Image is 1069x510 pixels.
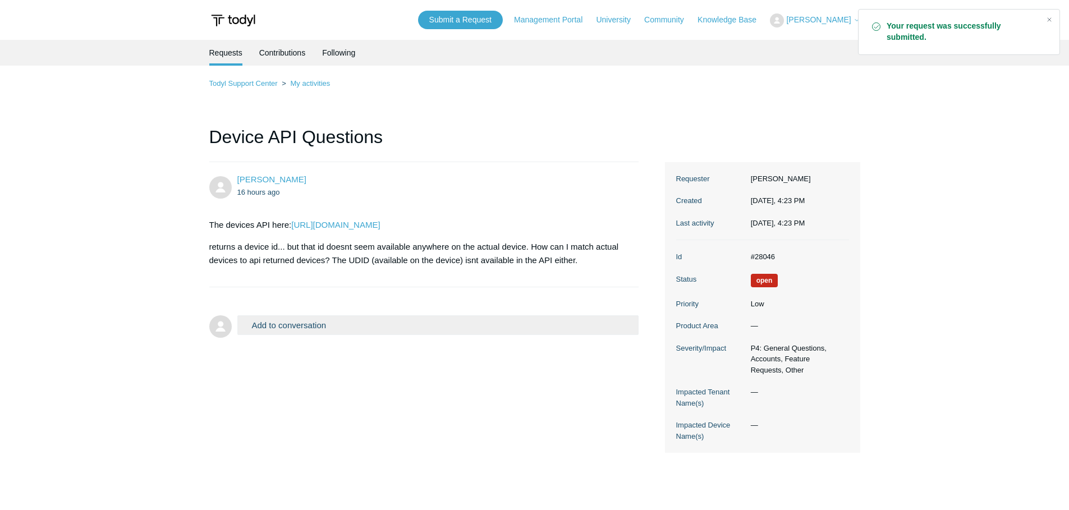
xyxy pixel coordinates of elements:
[259,40,306,66] a: Contributions
[237,174,306,184] span: Brian Rohllf
[279,79,330,88] li: My activities
[596,14,641,26] a: University
[745,251,849,263] dd: #28046
[698,14,768,26] a: Knowledge Base
[676,343,745,354] dt: Severity/Impact
[676,420,745,442] dt: Impacted Device Name(s)
[745,320,849,332] dd: —
[751,274,778,287] span: We are working on a response for you
[322,40,355,66] a: Following
[209,218,628,232] p: The devices API here:
[209,79,278,88] a: Todyl Support Center
[676,274,745,285] dt: Status
[745,343,849,376] dd: P4: General Questions, Accounts, Feature Requests, Other
[237,315,639,335] button: Add to conversation
[291,220,380,229] a: [URL][DOMAIN_NAME]
[676,298,745,310] dt: Priority
[786,15,851,24] span: [PERSON_NAME]
[745,420,849,431] dd: —
[676,195,745,206] dt: Created
[290,79,330,88] a: My activities
[745,298,849,310] dd: Low
[237,174,306,184] a: [PERSON_NAME]
[209,40,242,66] li: Requests
[745,387,849,398] dd: —
[676,387,745,408] dt: Impacted Tenant Name(s)
[237,188,280,196] time: 09/10/2025, 16:23
[676,173,745,185] dt: Requester
[1042,12,1057,27] div: Close
[770,13,860,27] button: [PERSON_NAME]
[418,11,503,29] a: Submit a Request
[209,123,639,162] h1: Device API Questions
[644,14,695,26] a: Community
[514,14,594,26] a: Management Portal
[676,218,745,229] dt: Last activity
[745,173,849,185] dd: [PERSON_NAME]
[887,21,1037,43] strong: Your request was successfully submitted.
[676,251,745,263] dt: Id
[751,219,805,227] time: 09/10/2025, 16:23
[751,196,805,205] time: 09/10/2025, 16:23
[209,79,280,88] li: Todyl Support Center
[209,10,257,31] img: Todyl Support Center Help Center home page
[209,240,628,267] p: returns a device id... but that id doesnt seem available anywhere on the actual device. How can I...
[676,320,745,332] dt: Product Area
